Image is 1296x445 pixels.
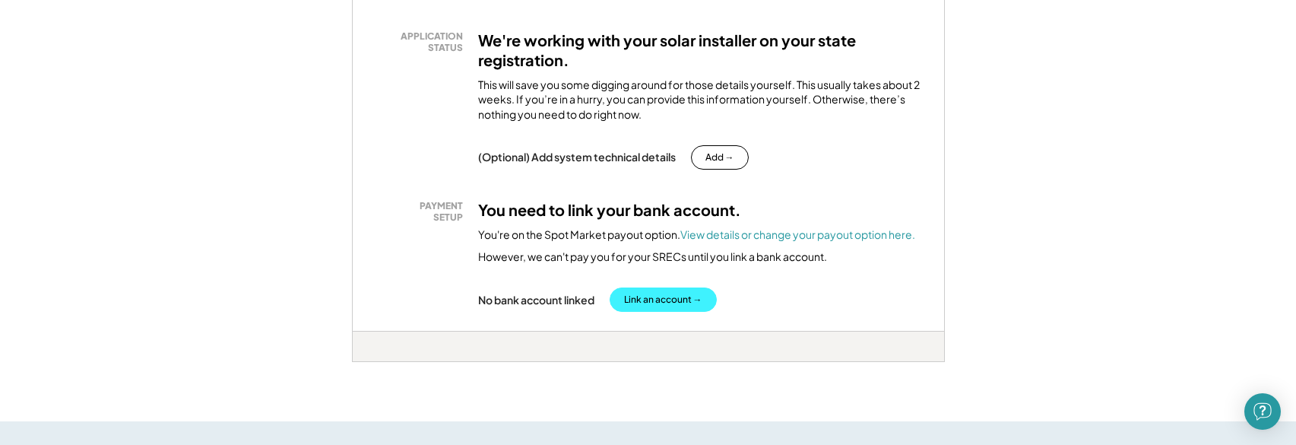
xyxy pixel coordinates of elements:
[379,200,463,224] div: PAYMENT SETUP
[610,288,717,312] button: Link an account →
[1244,393,1281,430] div: Open Intercom Messenger
[478,30,925,70] h3: We're working with your solar installer on your state registration.
[478,150,676,164] div: (Optional) Add system technical details
[478,227,915,243] div: You're on the Spot Market payout option.
[478,250,827,265] div: However, we can't pay you for your SRECs until you link a bank account.
[379,30,463,54] div: APPLICATION STATUS
[478,200,741,220] h3: You need to link your bank account.
[352,362,405,368] div: 4hbsoq7i - VA Distributed
[691,145,749,170] button: Add →
[478,78,925,122] div: This will save you some digging around for those details yourself. This usually takes about 2 wee...
[680,227,915,241] a: View details or change your payout option here.
[478,293,594,307] div: No bank account linked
